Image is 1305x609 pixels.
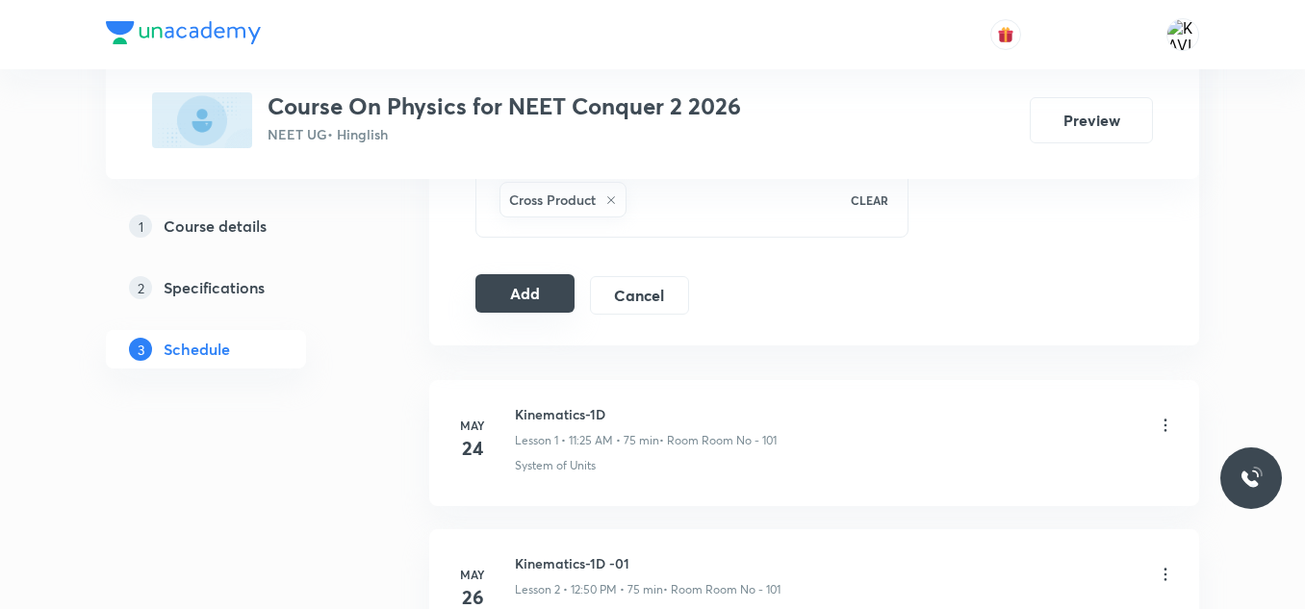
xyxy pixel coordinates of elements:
[106,21,261,49] a: Company Logo
[659,432,777,449] p: • Room Room No - 101
[509,190,596,210] h6: Cross Product
[475,274,575,313] button: Add
[990,19,1021,50] button: avatar
[1030,97,1153,143] button: Preview
[997,26,1014,43] img: avatar
[106,207,368,245] a: 1Course details
[663,581,780,598] p: • Room Room No - 101
[453,434,492,463] h4: 24
[515,581,663,598] p: Lesson 2 • 12:50 PM • 75 min
[515,553,780,573] h6: Kinematics-1D -01
[129,215,152,238] p: 1
[152,92,252,148] img: 3C9580CA-484A-475A-A095-8CE7A01432EE_plus.png
[515,457,596,474] p: System of Units
[453,417,492,434] h6: May
[164,338,230,361] h5: Schedule
[106,268,368,307] a: 2Specifications
[129,276,152,299] p: 2
[268,124,741,144] p: NEET UG • Hinglish
[164,215,267,238] h5: Course details
[164,276,265,299] h5: Specifications
[268,92,741,120] h3: Course On Physics for NEET Conquer 2 2026
[1166,18,1199,51] img: KAVITA YADAV
[590,276,689,315] button: Cancel
[515,404,777,424] h6: Kinematics-1D
[515,432,659,449] p: Lesson 1 • 11:25 AM • 75 min
[1240,467,1263,490] img: ttu
[851,191,888,209] p: CLEAR
[106,21,261,44] img: Company Logo
[129,338,152,361] p: 3
[453,566,492,583] h6: May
